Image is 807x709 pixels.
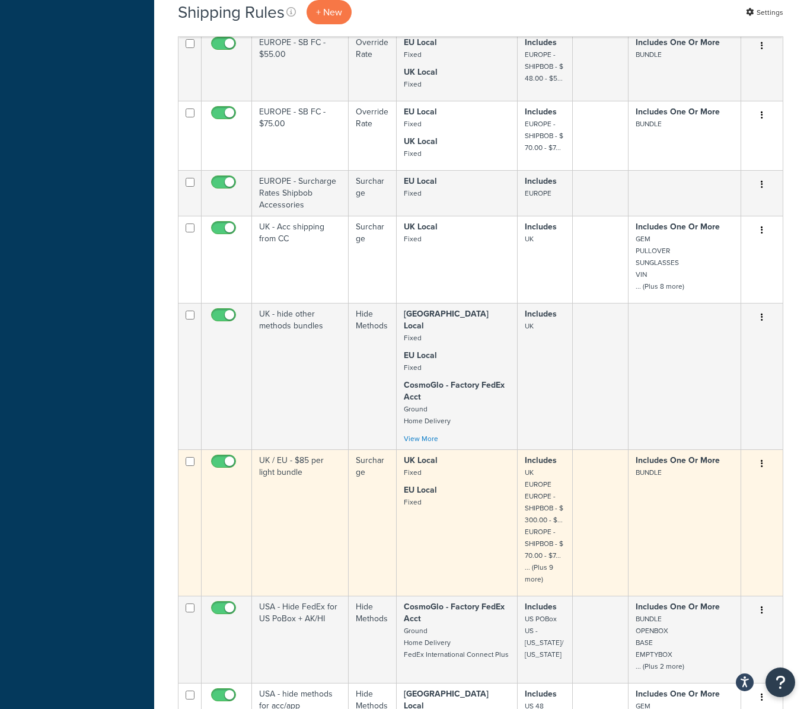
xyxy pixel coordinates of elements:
[404,135,438,148] strong: UK Local
[349,31,397,101] td: Override Rate
[525,234,534,244] small: UK
[404,79,422,90] small: Fixed
[636,601,720,613] strong: Includes One Or More
[525,614,564,660] small: US POBox US - [US_STATE]/[US_STATE]
[252,101,349,170] td: EUROPE - SB FC - $75.00
[404,221,438,233] strong: UK Local
[636,454,720,467] strong: Includes One Or More
[525,688,557,700] strong: Includes
[252,170,349,216] td: EUROPE - Surcharge Rates Shipbob Accessories
[404,234,422,244] small: Fixed
[525,36,557,49] strong: Includes
[349,216,397,303] td: Surcharge
[636,36,720,49] strong: Includes One Or More
[636,106,720,118] strong: Includes One Or More
[404,188,422,199] small: Fixed
[404,379,505,403] strong: CosmoGlo - Factory FedEx Acct
[252,31,349,101] td: EUROPE - SB FC - $55.00
[252,596,349,683] td: USA - Hide FedEx for US PoBox + AK/HI
[404,601,505,625] strong: CosmoGlo - Factory FedEx Acct
[525,467,563,585] small: UK EUROPE EUROPE - SHIPBOB - $ 300.00 - $... EUROPE - SHIPBOB - $ 70.00 - $7... ... (Plus 9 more)
[525,601,557,613] strong: Includes
[636,688,720,700] strong: Includes One Or More
[178,1,285,24] h1: Shipping Rules
[404,625,509,660] small: Ground Home Delivery FedEx International Connect Plus
[404,36,437,49] strong: EU Local
[404,308,489,332] strong: [GEOGRAPHIC_DATA] Local
[404,433,438,444] a: View More
[349,303,397,449] td: Hide Methods
[404,49,422,60] small: Fixed
[636,467,662,478] small: BUNDLE
[349,101,397,170] td: Override Rate
[404,106,437,118] strong: EU Local
[404,484,437,496] strong: EU Local
[252,216,349,303] td: UK - Acc shipping from CC
[349,596,397,683] td: Hide Methods
[404,119,422,129] small: Fixed
[525,221,557,233] strong: Includes
[349,170,397,216] td: Surcharge
[525,119,563,153] small: EUROPE - SHIPBOB - $ 70.00 - $7...
[404,454,438,467] strong: UK Local
[404,333,422,343] small: Fixed
[636,119,662,129] small: BUNDLE
[404,497,422,507] small: Fixed
[404,66,438,78] strong: UK Local
[404,404,451,426] small: Ground Home Delivery
[404,349,437,362] strong: EU Local
[404,148,422,159] small: Fixed
[525,321,534,331] small: UK
[404,467,422,478] small: Fixed
[525,454,557,467] strong: Includes
[525,188,551,199] small: EUROPE
[765,668,795,697] button: Open Resource Center
[746,4,783,21] a: Settings
[404,362,422,373] small: Fixed
[349,449,397,596] td: Surcharge
[525,106,557,118] strong: Includes
[525,175,557,187] strong: Includes
[636,221,720,233] strong: Includes One Or More
[636,614,684,672] small: BUNDLE OPENBOX BASE EMPTYBOX ... (Plus 2 more)
[252,303,349,449] td: UK - hide other methods bundles
[525,49,563,84] small: EUROPE - SHIPBOB - $ 48.00 - $5...
[636,49,662,60] small: BUNDLE
[404,175,437,187] strong: EU Local
[252,449,349,596] td: UK / EU - $85 per light bundle
[636,234,684,292] small: GEM PULLOVER SUNGLASSES VIN ... (Plus 8 more)
[525,308,557,320] strong: Includes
